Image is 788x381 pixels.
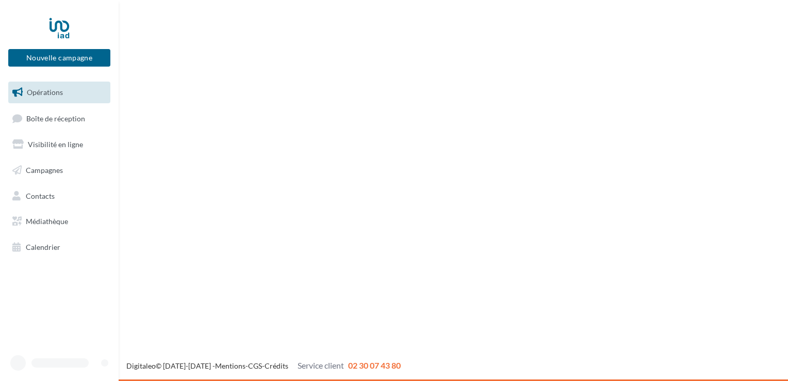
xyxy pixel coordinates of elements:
span: Calendrier [26,243,60,251]
span: 02 30 07 43 80 [348,360,401,370]
span: Visibilité en ligne [28,140,83,149]
a: Opérations [6,82,112,103]
a: Contacts [6,185,112,207]
span: Contacts [26,191,55,200]
span: © [DATE]-[DATE] - - - [126,361,401,370]
a: Mentions [215,361,245,370]
span: Opérations [27,88,63,97]
span: Service client [298,360,344,370]
a: Médiathèque [6,211,112,232]
a: CGS [248,361,262,370]
a: Crédits [265,361,288,370]
a: Digitaleo [126,361,156,370]
a: Campagnes [6,160,112,181]
a: Calendrier [6,236,112,258]
a: Visibilité en ligne [6,134,112,155]
span: Boîte de réception [26,114,85,122]
button: Nouvelle campagne [8,49,110,67]
span: Médiathèque [26,217,68,226]
span: Campagnes [26,166,63,174]
a: Boîte de réception [6,107,112,130]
